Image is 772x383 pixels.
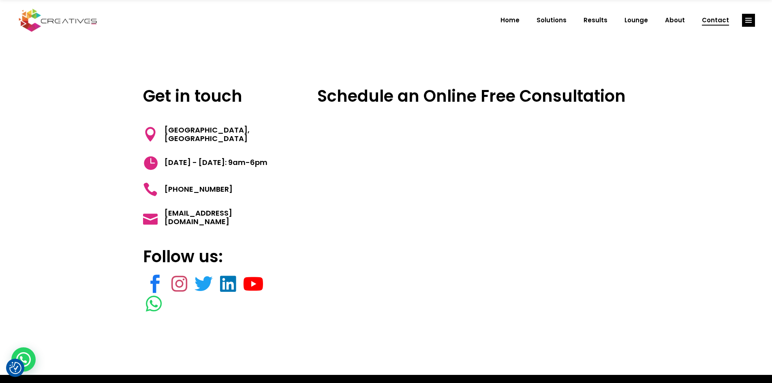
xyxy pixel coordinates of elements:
span: Contact [702,10,729,31]
h3: Get in touch [143,86,288,106]
a: link [171,274,187,294]
span: [GEOGRAPHIC_DATA], [GEOGRAPHIC_DATA] [158,126,288,143]
button: Consent Preferences [9,362,21,374]
div: WhatsApp contact [11,347,36,372]
a: Contact [693,10,738,31]
span: [DATE] - [DATE]: 9am-6pm [158,155,267,170]
span: About [665,10,685,31]
a: link [146,294,162,314]
img: Creatives [17,8,99,33]
a: Home [492,10,528,31]
h3: Schedule an Online Free Consultation [314,86,629,106]
a: link [195,274,213,294]
span: [EMAIL_ADDRESS][DOMAIN_NAME] [158,209,288,226]
a: Solutions [528,10,575,31]
img: Revisit consent button [9,362,21,374]
span: [PHONE_NUMBER] [158,182,233,197]
span: Home [500,10,520,31]
a: link [220,274,236,294]
a: link [146,274,164,294]
span: Results [584,10,607,31]
a: link [742,14,755,27]
a: [PHONE_NUMBER] [143,182,233,197]
span: Lounge [624,10,648,31]
a: [EMAIL_ADDRESS][DOMAIN_NAME] [143,209,288,226]
span: Solutions [537,10,567,31]
a: Lounge [616,10,657,31]
a: About [657,10,693,31]
h3: Follow us: [143,247,288,266]
a: Results [575,10,616,31]
a: link [243,274,264,294]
